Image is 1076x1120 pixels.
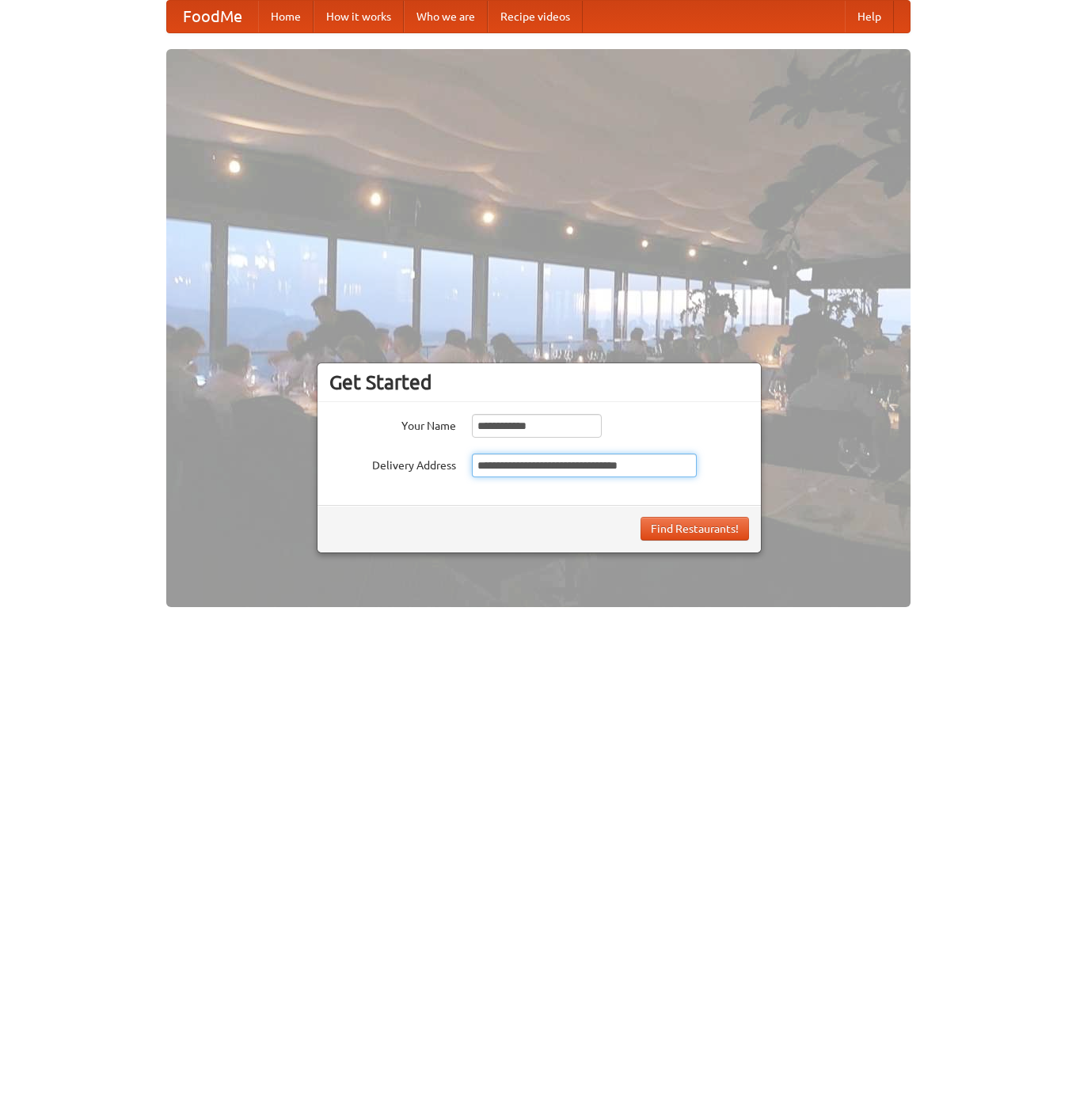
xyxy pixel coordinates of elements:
label: Delivery Address [329,454,456,473]
button: Find Restaurants! [641,517,749,541]
a: Home [258,1,314,32]
h3: Get Started [329,370,749,394]
a: Who we are [404,1,488,32]
label: Your Name [329,414,456,434]
a: Recipe videos [488,1,583,32]
a: How it works [314,1,404,32]
a: FoodMe [167,1,258,32]
a: Help [845,1,894,32]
